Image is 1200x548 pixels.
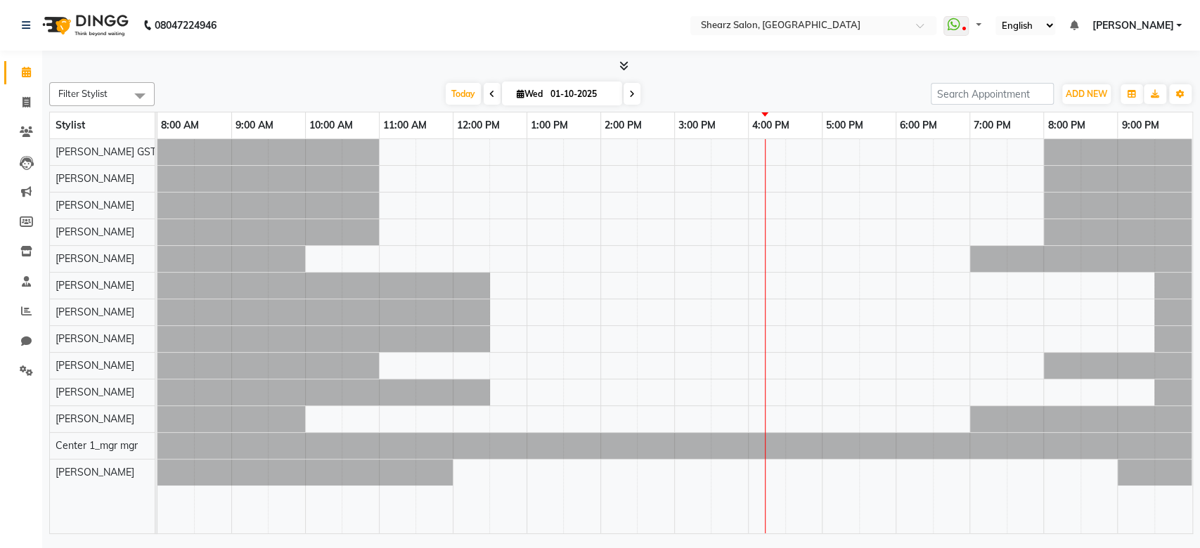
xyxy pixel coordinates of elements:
span: [PERSON_NAME] [56,226,134,238]
span: Wed [513,89,546,99]
a: 11:00 AM [380,115,430,136]
span: [PERSON_NAME] [56,199,134,211]
a: 8:00 PM [1044,115,1088,136]
span: Today [446,83,481,105]
span: [PERSON_NAME] [56,306,134,318]
b: 08047224946 [155,6,217,45]
span: Filter Stylist [58,88,108,99]
a: 6:00 PM [896,115,941,136]
span: [PERSON_NAME] [56,359,134,372]
span: [PERSON_NAME] [56,279,134,292]
span: Center 1_mgr mgr [56,439,138,452]
input: Search Appointment [931,83,1054,105]
span: ADD NEW [1066,89,1107,99]
span: [PERSON_NAME] [56,466,134,478]
span: [PERSON_NAME] [56,172,134,185]
span: [PERSON_NAME] [56,332,134,345]
a: 7:00 PM [970,115,1014,136]
span: [PERSON_NAME] [56,412,134,425]
a: 5:00 PM [822,115,867,136]
input: 2025-10-01 [546,84,617,105]
a: 2:00 PM [601,115,645,136]
span: [PERSON_NAME] [56,386,134,398]
span: [PERSON_NAME] [1092,18,1173,33]
a: 9:00 AM [232,115,277,136]
a: 8:00 AM [157,115,202,136]
a: 10:00 AM [306,115,356,136]
a: 9:00 PM [1118,115,1162,136]
span: [PERSON_NAME] GSTIN - 21123 [56,145,204,158]
span: Stylist [56,119,85,131]
span: [PERSON_NAME] [56,252,134,265]
a: 3:00 PM [675,115,719,136]
a: 1:00 PM [527,115,572,136]
a: 4:00 PM [749,115,793,136]
img: logo [36,6,132,45]
button: ADD NEW [1062,84,1111,104]
a: 12:00 PM [453,115,503,136]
